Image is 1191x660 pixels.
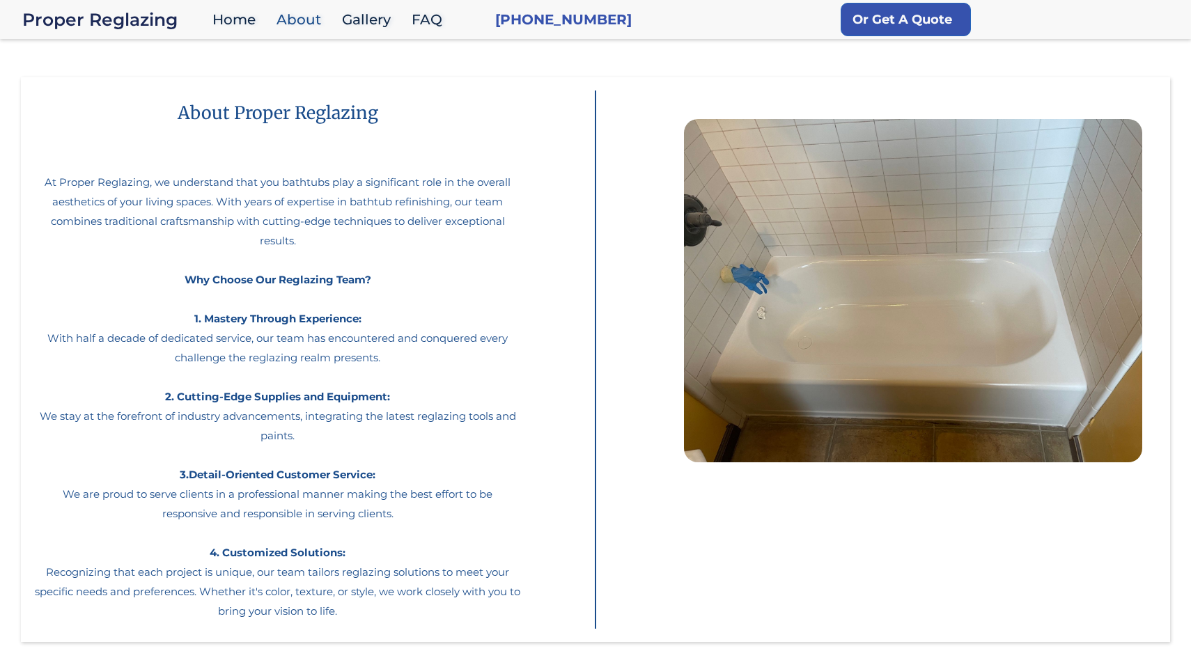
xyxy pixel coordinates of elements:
a: FAQ [405,5,456,35]
p: At Proper Reglazing, we understand that you bathtubs play a significant role in the overall aesth... [35,145,521,621]
strong: Detail-Oriented Customer Service: [189,468,375,481]
a: About [270,5,335,35]
strong: 2. Cutting-Edge Supplies and Equipment: [165,390,390,403]
h1: About Proper Reglazing [150,91,406,134]
a: Proper Reglazing [22,10,205,29]
a: Or Get A Quote [841,3,971,36]
a: Home [205,5,270,35]
strong: 3. [180,468,189,481]
strong: 4. Customized Solutions: [210,546,345,559]
strong: Why Choose Our Reglazing Team? 1. Mastery Through Experience: [185,273,371,325]
a: [PHONE_NUMBER] [495,10,632,29]
a: Gallery [335,5,405,35]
